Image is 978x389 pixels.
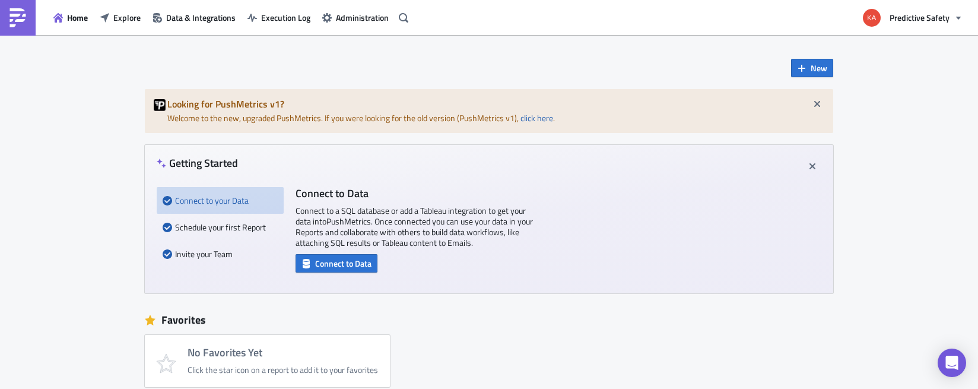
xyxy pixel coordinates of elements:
[811,62,827,74] span: New
[113,11,141,24] span: Explore
[242,8,316,27] button: Execution Log
[94,8,147,27] button: Explore
[261,11,310,24] span: Execution Log
[938,349,966,377] div: Open Intercom Messenger
[188,347,378,359] h4: No Favorites Yet
[315,257,371,270] span: Connect to Data
[167,99,824,109] h5: Looking for PushMetrics v1?
[336,11,389,24] span: Administration
[296,205,533,248] p: Connect to a SQL database or add a Tableau integration to get your data into PushMetrics . Once c...
[856,5,969,31] button: Predictive Safety
[296,256,377,268] a: Connect to Data
[67,11,88,24] span: Home
[47,8,94,27] button: Home
[163,187,278,214] div: Connect to your Data
[520,112,553,124] a: click here
[8,8,27,27] img: PushMetrics
[296,187,533,200] h4: Connect to Data
[145,311,833,329] div: Favorites
[316,8,395,27] button: Administration
[157,157,238,169] h4: Getting Started
[296,254,377,273] button: Connect to Data
[145,89,833,133] div: Welcome to the new, upgraded PushMetrics. If you were looking for the old version (PushMetrics v1...
[163,214,278,241] div: Schedule your first Report
[163,241,278,267] div: Invite your Team
[188,365,378,375] div: Click the star icon on a report to add it to your favorites
[862,8,882,28] img: Avatar
[890,11,950,24] span: Predictive Safety
[166,11,236,24] span: Data & Integrations
[791,59,833,77] button: New
[147,8,242,27] button: Data & Integrations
